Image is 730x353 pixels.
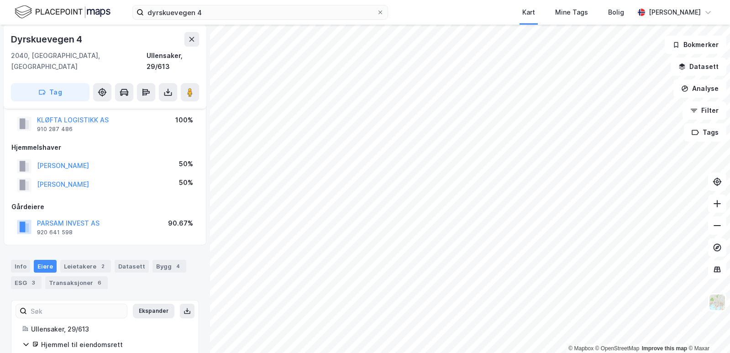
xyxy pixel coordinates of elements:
[41,339,188,350] div: Hjemmel til eiendomsrett
[31,324,188,335] div: Ullensaker, 29/613
[11,83,89,101] button: Tag
[179,177,193,188] div: 50%
[45,276,108,289] div: Transaksjoner
[152,260,186,273] div: Bygg
[11,50,147,72] div: 2040, [GEOGRAPHIC_DATA], [GEOGRAPHIC_DATA]
[175,115,193,126] div: 100%
[11,201,199,212] div: Gårdeiere
[15,4,110,20] img: logo.f888ab2527a4732fd821a326f86c7f29.svg
[60,260,111,273] div: Leietakere
[133,304,174,318] button: Ekspander
[29,278,38,287] div: 3
[683,101,726,120] button: Filter
[168,218,193,229] div: 90.67%
[179,158,193,169] div: 50%
[649,7,701,18] div: [PERSON_NAME]
[608,7,624,18] div: Bolig
[144,5,377,19] input: Søk på adresse, matrikkel, gårdeiere, leietakere eller personer
[11,276,42,289] div: ESG
[95,278,104,287] div: 6
[555,7,588,18] div: Mine Tags
[34,260,57,273] div: Eiere
[709,294,726,311] img: Z
[37,126,73,133] div: 910 287 486
[684,123,726,142] button: Tags
[11,32,84,47] div: Dyrskuevegen 4
[522,7,535,18] div: Kart
[115,260,149,273] div: Datasett
[173,262,183,271] div: 4
[11,260,30,273] div: Info
[665,36,726,54] button: Bokmerker
[595,345,640,352] a: OpenStreetMap
[568,345,593,352] a: Mapbox
[37,229,73,236] div: 920 641 598
[684,309,730,353] iframe: Chat Widget
[147,50,199,72] div: Ullensaker, 29/613
[642,345,687,352] a: Improve this map
[11,142,199,153] div: Hjemmelshaver
[671,58,726,76] button: Datasett
[98,262,107,271] div: 2
[27,304,127,318] input: Søk
[673,79,726,98] button: Analyse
